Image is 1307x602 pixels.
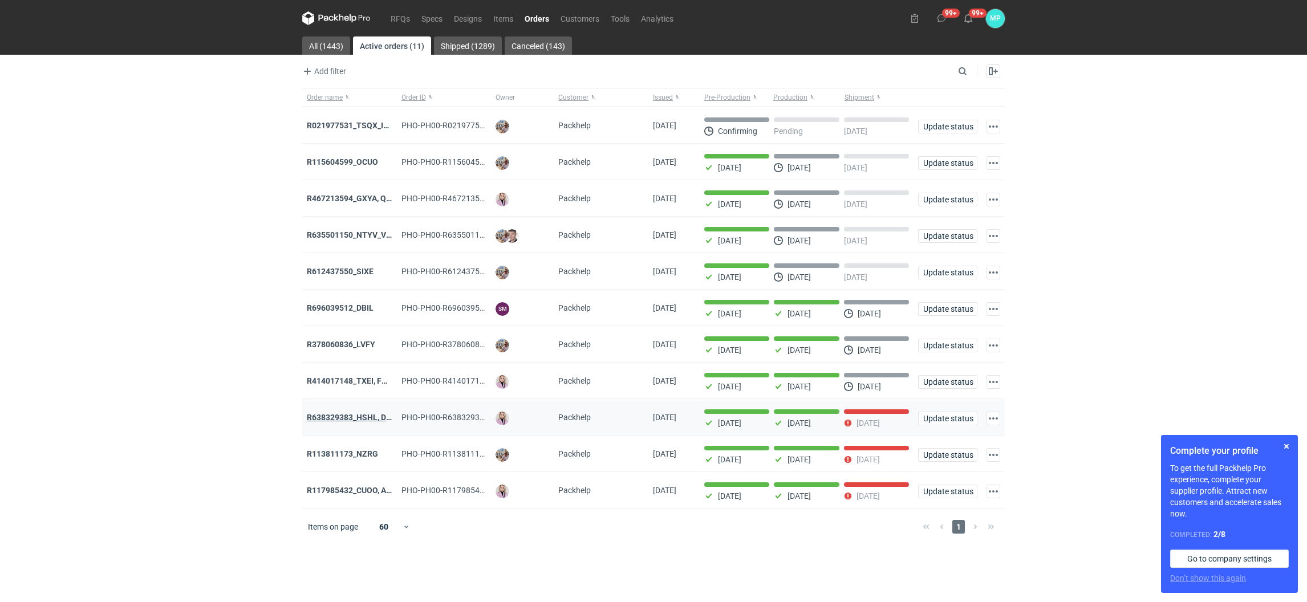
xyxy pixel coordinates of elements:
span: Pre-Production [704,93,750,102]
span: 12/08/2025 [653,413,676,422]
span: Customer [558,93,588,102]
a: R612437550_SIXE [307,267,374,276]
span: Packhelp [558,486,591,495]
span: Packhelp [558,194,591,203]
p: [DATE] [718,491,741,501]
button: Actions [987,485,1000,498]
span: Update status [923,341,972,349]
span: Packhelp [558,230,591,239]
img: Klaudia Wiśniewska [496,412,509,425]
span: Packhelp [558,340,591,349]
p: [DATE] [718,455,741,464]
span: 26/08/2025 [653,230,676,239]
span: PHO-PH00-R414017148_TXEI,-FODU,-EARC [401,376,557,385]
span: Packhelp [558,376,591,385]
p: [DATE] [844,200,867,209]
button: Actions [987,339,1000,352]
p: [DATE] [788,455,811,464]
a: Tools [605,11,635,25]
p: [DATE] [718,200,741,209]
span: Update status [923,305,972,313]
button: Actions [987,120,1000,133]
button: Update status [918,229,977,243]
button: Update status [918,448,977,462]
a: Shipped (1289) [434,36,502,55]
button: Update status [918,339,977,352]
a: Analytics [635,11,679,25]
span: 26/08/2025 [653,194,676,203]
p: [DATE] [788,272,811,282]
span: PHO-PH00-R378060836_LVFY [401,340,510,349]
a: R638329383_HSHL, DETO [307,413,401,422]
button: Actions [987,412,1000,425]
p: [DATE] [844,127,867,136]
span: 26/08/2025 [653,267,676,276]
button: Customer [554,88,648,107]
button: Update status [918,375,977,389]
figcaption: SM [496,302,509,316]
button: Skip for now [1280,440,1293,453]
span: Update status [923,487,972,495]
a: R635501150_NTYV_VNSV [307,230,402,239]
a: R021977531_TSQX_IDUW [307,121,400,130]
h1: Complete your profile [1170,444,1289,458]
span: PHO-PH00-R612437550_SIXE [401,267,509,276]
span: Update status [923,414,972,422]
img: Maciej Sikora [505,229,519,243]
button: MP [986,9,1005,28]
button: Shipment [842,88,914,107]
p: [DATE] [718,163,741,172]
div: 60 [366,519,403,535]
span: PHO-PH00-R635501150_NTYV_VNSV [401,230,536,239]
button: Pre-Production [700,88,771,107]
div: Completed: [1170,528,1289,540]
p: [DATE] [788,200,811,209]
p: [DATE] [718,236,741,245]
span: Update status [923,269,972,276]
svg: Packhelp Pro [302,11,371,25]
p: [DATE] [858,345,881,355]
button: Update status [918,193,977,206]
p: Pending [774,127,803,136]
strong: 2 / 8 [1213,530,1225,539]
button: 99+ [932,9,951,27]
span: 07/08/2025 [653,449,676,458]
button: Update status [918,156,977,170]
span: PHO-PH00-R467213594_GXYA,-QYSN [401,194,537,203]
p: [DATE] [788,309,811,318]
button: Order name [302,88,397,107]
input: Search [956,64,992,78]
span: Packhelp [558,449,591,458]
span: 12/08/2025 [653,376,676,385]
p: Confirming [718,127,757,136]
button: Update status [918,412,977,425]
img: Michał Palasek [496,339,509,352]
strong: R414017148_TXEI, FODU, EARC [307,376,421,385]
a: R115604599_OCUO [307,157,378,166]
span: Production [773,93,807,102]
button: Add filter [300,64,347,78]
button: Issued [648,88,700,107]
a: R117985432_CUOO, AZGB, OQAV [307,486,427,495]
img: Michał Palasek [496,229,509,243]
a: Canceled (143) [505,36,572,55]
a: All (1443) [302,36,350,55]
p: [DATE] [718,309,741,318]
span: 28/08/2025 [653,157,676,166]
button: Actions [987,266,1000,279]
p: [DATE] [788,163,811,172]
div: Martyna Paroń [986,9,1005,28]
button: Actions [987,156,1000,170]
strong: R467213594_GXYA, QYSN [307,194,402,203]
span: 21/08/2025 [653,303,676,312]
p: [DATE] [788,491,811,501]
button: Actions [987,448,1000,462]
a: Go to company settings [1170,550,1289,568]
span: Update status [923,123,972,131]
p: [DATE] [844,272,867,282]
p: [DATE] [788,236,811,245]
